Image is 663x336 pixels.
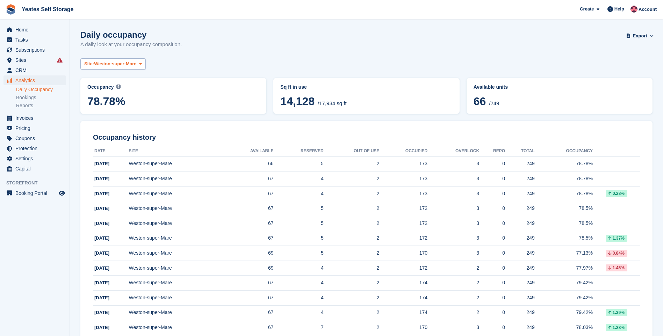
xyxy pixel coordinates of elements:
[15,164,57,174] span: Capital
[223,320,274,335] td: 67
[129,291,223,306] td: Weston-super-Mare
[479,160,505,167] div: 0
[16,102,66,109] a: Reports
[116,85,121,89] img: icon-info-grey-7440780725fd019a000dd9b08b2336e03edf1995a4989e88bcd33f0948082b44.svg
[427,264,479,272] div: 2
[15,45,57,55] span: Subscriptions
[427,234,479,242] div: 3
[3,45,66,55] a: menu
[505,246,535,261] td: 249
[427,279,479,286] div: 2
[87,84,114,90] span: Occupancy
[479,264,505,272] div: 0
[3,154,66,163] a: menu
[479,324,505,331] div: 0
[94,191,109,196] span: [DATE]
[427,324,479,331] div: 3
[474,83,646,91] abbr: Current percentage of units occupied or overlocked
[94,176,109,181] span: [DATE]
[535,186,593,201] td: 78.78%
[324,146,380,157] th: Out of Use
[129,216,223,231] td: Weston-super-Mare
[535,216,593,231] td: 78.5%
[474,95,486,108] span: 66
[479,205,505,212] div: 0
[324,291,380,306] td: 2
[223,291,274,306] td: 67
[535,146,593,157] th: Occupancy
[129,156,223,171] td: Weston-super-Mare
[535,246,593,261] td: 77.13%
[505,305,535,320] td: 249
[505,231,535,246] td: 249
[535,201,593,216] td: 78.5%
[15,144,57,153] span: Protection
[223,231,274,246] td: 67
[6,4,16,15] img: stora-icon-8386f47178a22dfd0bd8f6a31ec36ba5ce8667c1dd55bd0f319d3a0aa187defe.svg
[16,94,66,101] a: Bookings
[274,261,324,276] td: 4
[94,221,109,226] span: [DATE]
[94,295,109,300] span: [DATE]
[324,246,380,261] td: 2
[606,264,627,271] div: 1.45%
[535,156,593,171] td: 78.78%
[223,171,274,187] td: 67
[535,291,593,306] td: 79.42%
[129,146,223,157] th: Site
[324,156,380,171] td: 2
[505,201,535,216] td: 249
[129,320,223,335] td: Weston-super-Mare
[379,294,427,301] div: 174
[379,146,427,157] th: Occupied
[129,276,223,291] td: Weston-super-Mare
[15,123,57,133] span: Pricing
[3,164,66,174] a: menu
[489,100,499,106] span: /249
[15,154,57,163] span: Settings
[94,325,109,330] span: [DATE]
[479,190,505,197] div: 0
[274,146,324,157] th: Reserved
[379,309,427,316] div: 174
[379,175,427,182] div: 173
[274,216,324,231] td: 5
[479,309,505,316] div: 0
[3,65,66,75] a: menu
[280,84,307,90] span: Sq ft in use
[606,235,627,242] div: 1.37%
[3,144,66,153] a: menu
[3,75,66,85] a: menu
[479,234,505,242] div: 0
[639,6,657,13] span: Account
[94,265,109,271] span: [DATE]
[129,201,223,216] td: Weston-super-Mare
[223,156,274,171] td: 66
[280,95,315,108] span: 14,128
[606,309,627,316] div: 1.39%
[427,190,479,197] div: 3
[3,188,66,198] a: menu
[427,220,479,227] div: 3
[274,305,324,320] td: 4
[479,220,505,227] div: 0
[57,57,63,63] i: Smart entry sync failures have occurred
[87,95,259,108] span: 78.78%
[223,201,274,216] td: 67
[324,305,380,320] td: 2
[427,175,479,182] div: 3
[505,146,535,157] th: Total
[223,305,274,320] td: 67
[535,276,593,291] td: 79.42%
[427,146,479,157] th: Overlock
[94,60,136,67] span: Weston-super-Mare
[479,279,505,286] div: 0
[324,171,380,187] td: 2
[223,261,274,276] td: 69
[379,264,427,272] div: 172
[274,231,324,246] td: 5
[505,171,535,187] td: 249
[274,276,324,291] td: 4
[94,206,109,211] span: [DATE]
[505,261,535,276] td: 249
